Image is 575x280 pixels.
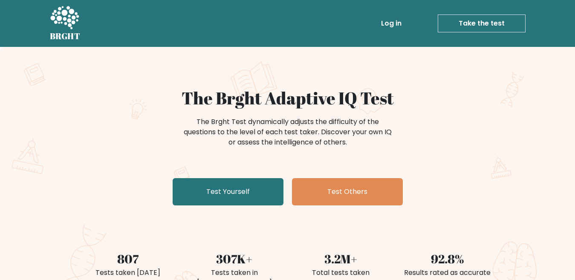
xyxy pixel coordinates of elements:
[186,250,283,268] div: 307K+
[50,31,81,41] h5: BRGHT
[293,250,389,268] div: 3.2M+
[438,14,526,32] a: Take the test
[80,268,176,278] div: Tests taken [DATE]
[293,268,389,278] div: Total tests taken
[50,3,81,43] a: BRGHT
[399,268,496,278] div: Results rated as accurate
[399,250,496,268] div: 92.8%
[378,15,405,32] a: Log in
[173,178,283,205] a: Test Yourself
[292,178,403,205] a: Test Others
[181,117,394,147] div: The Brght Test dynamically adjusts the difficulty of the questions to the level of each test take...
[80,250,176,268] div: 807
[80,88,496,108] h1: The Brght Adaptive IQ Test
